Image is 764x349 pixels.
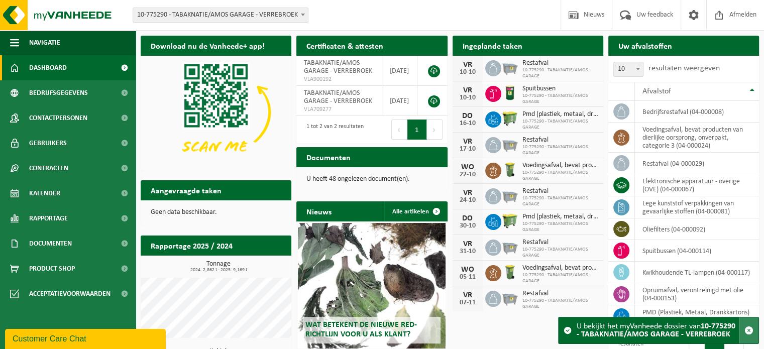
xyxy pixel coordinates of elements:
[501,187,518,204] img: WB-2500-GAL-GY-01
[133,8,308,22] span: 10-775290 - TABAKNATIE/AMOS GARAGE - VERREBROEK
[458,94,478,101] div: 10-10
[29,181,60,206] span: Kalender
[522,290,598,298] span: Restafval
[458,138,478,146] div: VR
[458,120,478,127] div: 16-10
[296,36,393,55] h2: Certificaten & attesten
[522,187,598,195] span: Restafval
[458,61,478,69] div: VR
[635,283,759,305] td: opruimafval, verontreinigd met olie (04-000153)
[146,268,291,273] span: 2024: 2,862 t - 2025: 9,169 t
[458,274,478,281] div: 05-11
[458,291,478,299] div: VR
[522,213,598,221] span: Pmd (plastiek, metaal, drankkartons) (bedrijven)
[382,86,417,116] td: [DATE]
[458,86,478,94] div: VR
[5,327,168,349] iframe: chat widget
[382,56,417,86] td: [DATE]
[29,80,88,105] span: Bedrijfsgegevens
[29,30,60,55] span: Navigatie
[458,240,478,248] div: VR
[522,144,598,156] span: 10-775290 - TABAKNATIE/AMOS GARAGE
[29,55,67,80] span: Dashboard
[151,209,281,216] p: Geen data beschikbaar.
[501,264,518,281] img: WB-0140-HPE-GN-50
[141,180,232,200] h2: Aangevraagde taken
[304,75,374,83] span: VLA900192
[635,218,759,240] td: oliefilters (04-000092)
[458,266,478,274] div: WO
[458,171,478,178] div: 22-10
[635,174,759,196] td: elektronische apparatuur - overige (OVE) (04-000067)
[458,222,478,229] div: 30-10
[635,240,759,262] td: spuitbussen (04-000114)
[522,221,598,233] span: 10-775290 - TABAKNATIE/AMOS GARAGE
[522,67,598,79] span: 10-775290 - TABAKNATIE/AMOS GARAGE
[216,255,290,275] a: Bekijk rapportage
[635,153,759,174] td: restafval (04-000029)
[522,264,598,272] span: Voedingsafval, bevat producten van dierlijke oorsprong, onverpakt, categorie 3
[141,36,275,55] h2: Download nu de Vanheede+ app!
[458,248,478,255] div: 31-10
[29,156,68,181] span: Contracten
[522,239,598,247] span: Restafval
[141,56,291,169] img: Download de VHEPlus App
[458,197,478,204] div: 24-10
[458,112,478,120] div: DO
[29,231,72,256] span: Documenten
[501,84,518,101] img: PB-OT-0200-MET-00-03
[614,62,643,76] span: 10
[522,195,598,207] span: 10-775290 - TABAKNATIE/AMOS GARAGE
[458,163,478,171] div: WO
[577,317,739,343] div: U bekijkt het myVanheede dossier van
[458,146,478,153] div: 17-10
[296,201,342,221] h2: Nieuws
[29,206,68,231] span: Rapportage
[501,289,518,306] img: WB-2500-GAL-GY-01
[577,322,735,338] strong: 10-775290 - TABAKNATIE/AMOS GARAGE - VERREBROEK
[29,105,87,131] span: Contactpersonen
[501,238,518,255] img: WB-2500-GAL-GY-01
[522,272,598,284] span: 10-775290 - TABAKNATIE/AMOS GARAGE
[501,136,518,153] img: WB-2500-GAL-GY-01
[305,321,417,338] span: Wat betekent de nieuwe RED-richtlijn voor u als klant?
[133,8,308,23] span: 10-775290 - TABAKNATIE/AMOS GARAGE - VERREBROEK
[29,131,67,156] span: Gebruikers
[501,110,518,127] img: WB-0660-HPE-GN-50
[29,281,111,306] span: Acceptatievoorwaarden
[522,136,598,144] span: Restafval
[522,93,598,105] span: 10-775290 - TABAKNATIE/AMOS GARAGE
[613,62,643,77] span: 10
[458,214,478,222] div: DO
[648,64,720,72] label: resultaten weergeven
[522,162,598,170] span: Voedingsafval, bevat producten van dierlijke oorsprong, onverpakt, categorie 3
[501,161,518,178] img: WB-0140-HPE-GN-50
[146,261,291,273] h3: Tonnage
[304,105,374,113] span: VLA709277
[304,59,372,75] span: TABAKNATIE/AMOS GARAGE - VERREBROEK
[522,59,598,67] span: Restafval
[458,189,478,197] div: VR
[635,196,759,218] td: lege kunststof verpakkingen van gevaarlijke stoffen (04-000081)
[635,101,759,123] td: bedrijfsrestafval (04-000008)
[298,223,446,348] a: Wat betekent de nieuwe RED-richtlijn voor u als klant?
[458,69,478,76] div: 10-10
[407,120,427,140] button: 1
[301,119,364,141] div: 1 tot 2 van 2 resultaten
[384,201,447,221] a: Alle artikelen
[391,120,407,140] button: Previous
[458,299,478,306] div: 07-11
[635,305,759,327] td: PMD (Plastiek, Metaal, Drankkartons) (bedrijven) (04-000978)
[635,262,759,283] td: kwikhoudende TL-lampen (04-000117)
[642,87,671,95] span: Afvalstof
[522,119,598,131] span: 10-775290 - TABAKNATIE/AMOS GARAGE
[304,89,372,105] span: TABAKNATIE/AMOS GARAGE - VERREBROEK
[141,236,243,255] h2: Rapportage 2025 / 2024
[522,110,598,119] span: Pmd (plastiek, metaal, drankkartons) (bedrijven)
[296,147,361,167] h2: Documenten
[522,298,598,310] span: 10-775290 - TABAKNATIE/AMOS GARAGE
[522,170,598,182] span: 10-775290 - TABAKNATIE/AMOS GARAGE
[501,212,518,229] img: WB-0660-HPE-GN-50
[522,85,598,93] span: Spuitbussen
